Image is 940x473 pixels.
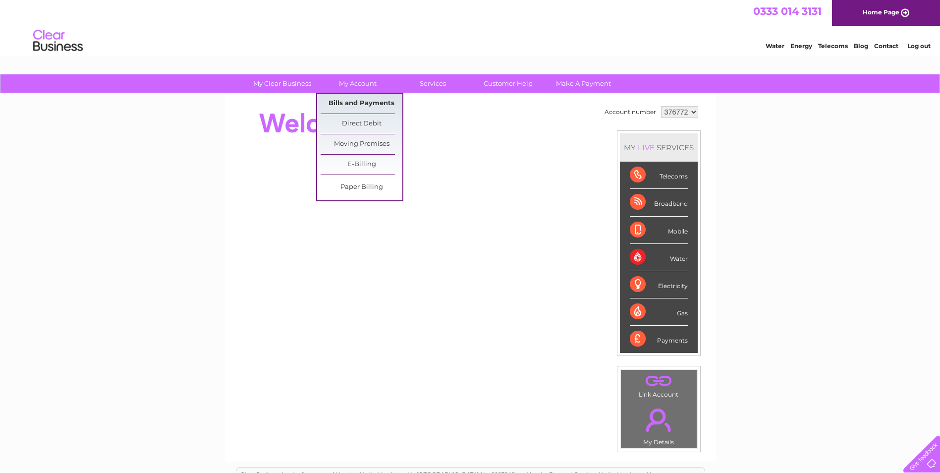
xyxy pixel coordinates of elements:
[753,5,822,17] a: 0333 014 3131
[620,400,697,449] td: My Details
[467,74,549,93] a: Customer Help
[623,372,694,390] a: .
[620,369,697,401] td: Link Account
[630,271,688,298] div: Electricity
[630,244,688,271] div: Water
[321,155,402,175] a: E-Billing
[236,5,705,48] div: Clear Business is a trading name of Verastar Limited (registered in [GEOGRAPHIC_DATA] No. 3667643...
[790,42,812,50] a: Energy
[241,74,323,93] a: My Clear Business
[630,162,688,189] div: Telecoms
[620,133,698,162] div: MY SERVICES
[543,74,624,93] a: Make A Payment
[317,74,398,93] a: My Account
[630,217,688,244] div: Mobile
[392,74,474,93] a: Services
[602,104,659,120] td: Account number
[907,42,931,50] a: Log out
[630,326,688,353] div: Payments
[321,94,402,114] a: Bills and Payments
[321,134,402,154] a: Moving Premises
[630,298,688,326] div: Gas
[321,114,402,134] a: Direct Debit
[874,42,898,50] a: Contact
[321,177,402,197] a: Paper Billing
[630,189,688,216] div: Broadband
[33,26,83,56] img: logo.png
[636,143,657,152] div: LIVE
[818,42,848,50] a: Telecoms
[766,42,784,50] a: Water
[854,42,868,50] a: Blog
[623,403,694,437] a: .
